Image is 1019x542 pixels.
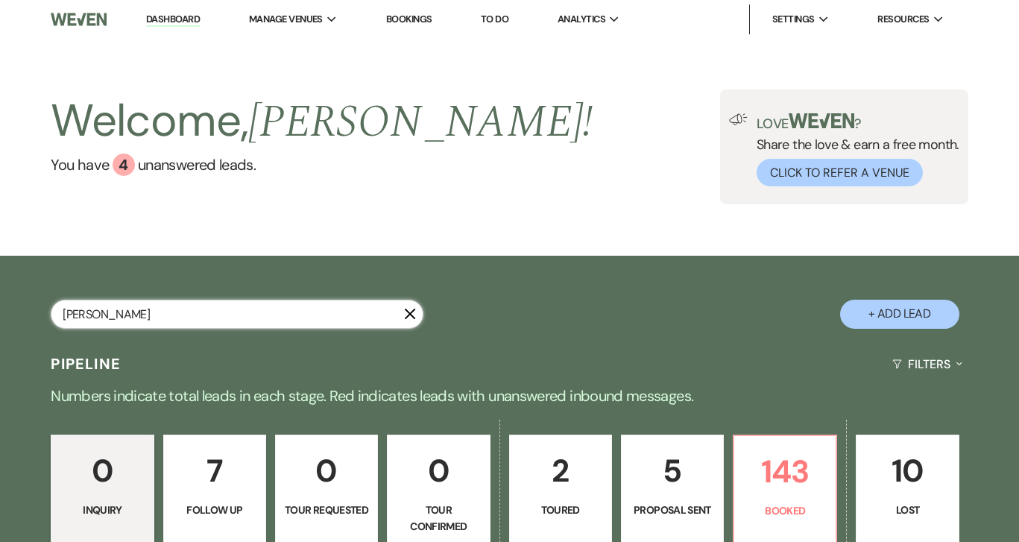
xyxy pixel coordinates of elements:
[51,4,107,35] img: Weven Logo
[397,446,480,496] p: 0
[789,113,855,128] img: weven-logo-green.svg
[249,12,323,27] span: Manage Venues
[877,12,929,27] span: Resources
[173,502,256,518] p: Follow Up
[386,13,432,25] a: Bookings
[631,446,714,496] p: 5
[757,113,959,130] p: Love ?
[748,113,959,186] div: Share the love & earn a free month.
[743,447,827,497] p: 143
[865,446,949,496] p: 10
[285,446,368,496] p: 0
[757,159,923,186] button: Click to Refer a Venue
[519,502,602,518] p: Toured
[558,12,605,27] span: Analytics
[113,154,135,176] div: 4
[481,13,508,25] a: To Do
[51,154,593,176] a: You have 4 unanswered leads.
[146,13,200,27] a: Dashboard
[51,89,593,154] h2: Welcome,
[743,502,827,519] p: Booked
[248,88,593,157] span: [PERSON_NAME] !
[285,502,368,518] p: Tour Requested
[840,300,959,329] button: + Add Lead
[51,300,423,329] input: Search by name, event date, email address or phone number
[519,446,602,496] p: 2
[729,113,748,125] img: loud-speaker-illustration.svg
[886,344,968,384] button: Filters
[772,12,815,27] span: Settings
[173,446,256,496] p: 7
[51,353,121,374] h3: Pipeline
[60,446,144,496] p: 0
[60,502,144,518] p: Inquiry
[397,502,480,535] p: Tour Confirmed
[631,502,714,518] p: Proposal Sent
[865,502,949,518] p: Lost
